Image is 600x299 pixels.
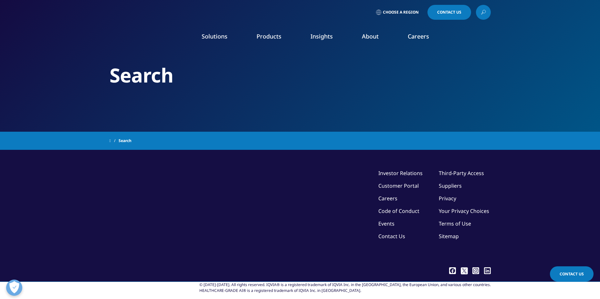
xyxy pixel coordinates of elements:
a: Privacy [439,195,456,202]
h2: Search [110,63,491,87]
a: Third-Party Access [439,170,484,177]
nav: Primary [164,23,491,53]
a: Sitemap [439,233,459,240]
button: Open Preferences [6,280,22,296]
a: Your Privacy Choices [439,207,491,215]
a: Contact Us [378,233,405,240]
div: © [DATE]-[DATE]. All rights reserved. IQVIA® is a registered trademark of IQVIA Inc. in the [GEOG... [199,282,491,293]
span: Contact Us [560,271,584,277]
a: Contact Us [550,266,594,282]
a: Events [378,220,395,227]
a: Careers [378,195,397,202]
a: Code of Conduct [378,207,419,215]
a: Insights [311,32,333,40]
a: Terms of Use [439,220,471,227]
span: Search [119,135,132,147]
span: Choose a Region [383,10,419,15]
a: Contact Us [427,5,471,20]
a: About [362,32,379,40]
a: Solutions [202,32,227,40]
a: Careers [408,32,429,40]
a: Customer Portal [378,182,419,189]
span: Contact Us [437,10,461,14]
a: Products [257,32,281,40]
a: Investor Relations [378,170,423,177]
a: Suppliers [439,182,462,189]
